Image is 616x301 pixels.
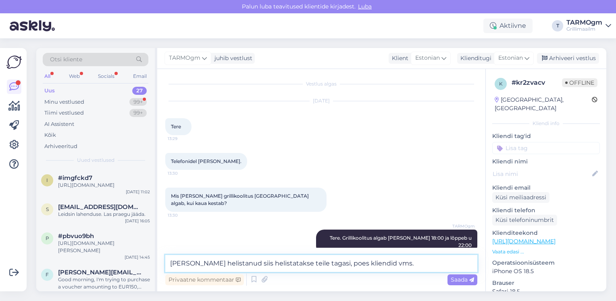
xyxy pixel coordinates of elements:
div: 99+ [129,98,147,106]
span: Telefonidel [PERSON_NAME]. [171,158,241,164]
p: Operatsioonisüsteem [492,259,600,267]
a: TARMOgmGrillimaailm [566,19,611,32]
span: Saada [451,276,474,283]
div: Kõik [44,131,56,139]
div: Kliendi info [492,120,600,127]
span: Otsi kliente [50,55,82,64]
p: Brauser [492,279,600,287]
p: Kliendi tag'id [492,132,600,140]
p: Kliendi email [492,184,600,192]
span: Mis [PERSON_NAME] grillikoolitus [GEOGRAPHIC_DATA] algab, kui kaua kestab? [171,193,310,206]
div: [URL][DOMAIN_NAME] [58,182,150,189]
span: k [499,81,503,87]
div: [DATE] 14:45 [125,254,150,260]
span: Offline [562,78,597,87]
div: [DATE] 16:05 [125,218,150,224]
p: Vaata edasi ... [492,248,600,255]
span: i [46,177,48,183]
div: Vestlus algas [165,80,477,88]
p: Klienditeekond [492,229,600,237]
span: Luba [356,3,374,10]
span: spektruumstuudio@gmail.com [58,203,142,211]
span: TARMOgm [169,54,200,63]
div: AI Assistent [44,120,74,128]
div: Arhiveeri vestlus [537,53,599,64]
div: Privaatne kommentaar [165,274,244,285]
div: Aktiivne [483,19,533,33]
span: Estonian [415,54,440,63]
div: Klient [389,54,408,63]
div: Good morning, I'm trying to purchase a voucher amounting to EUR150, however when I get to check o... [58,276,150,291]
div: Web [67,71,81,82]
div: Tiimi vestlused [44,109,84,117]
div: [DATE] 11:02 [126,189,150,195]
p: Safari 18.5 [492,287,600,296]
input: Lisa tag [492,142,600,154]
div: Email [131,71,148,82]
div: juhib vestlust [211,54,252,63]
span: TARMOgm [445,223,475,229]
span: 13:30 [168,170,198,176]
span: 13:30 [168,212,198,218]
div: All [43,71,52,82]
p: Kliendi telefon [492,206,600,215]
span: #pbvuo9bh [58,232,94,240]
span: s [46,206,49,212]
div: Küsi telefoninumbrit [492,215,557,226]
span: p [46,235,49,241]
div: 27 [132,87,147,95]
span: Tere [171,123,181,130]
div: # kr2zvacv [512,78,562,88]
div: Klienditugi [457,54,491,63]
img: Askly Logo [6,54,22,70]
div: 99+ [129,109,147,117]
div: TARMOgm [566,19,602,26]
input: Lisa nimi [493,169,591,178]
div: Socials [96,71,116,82]
div: Küsi meiliaadressi [492,192,549,203]
div: [DATE] [165,97,477,105]
div: [URL][DOMAIN_NAME][PERSON_NAME] [58,240,150,254]
span: francesca@xtendedgaming.com [58,269,142,276]
span: Tere. Grillikoolitus algab [PERSON_NAME] 18:00 ja lõppeb u 22:00 [330,235,473,248]
div: T [552,20,563,31]
a: [URL][DOMAIN_NAME] [492,238,556,245]
p: Kliendi nimi [492,157,600,166]
textarea: [PERSON_NAME] helistanud siis helistatakse teile tagasi, poes kliendid vms [165,255,477,272]
div: Minu vestlused [44,98,84,106]
span: Estonian [498,54,523,63]
p: iPhone OS 18.5 [492,267,600,276]
div: [GEOGRAPHIC_DATA], [GEOGRAPHIC_DATA] [495,96,592,113]
div: Arhiveeritud [44,142,77,150]
div: Grillimaailm [566,26,602,32]
span: 13:29 [168,136,198,142]
span: #imgfckd7 [58,174,92,182]
div: Leidsin lahenduse. Las praegu jääda. [58,211,150,218]
div: [DATE] 10:58 [125,291,150,297]
span: Uued vestlused [77,157,114,164]
span: f [46,272,49,278]
div: Uus [44,87,55,95]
